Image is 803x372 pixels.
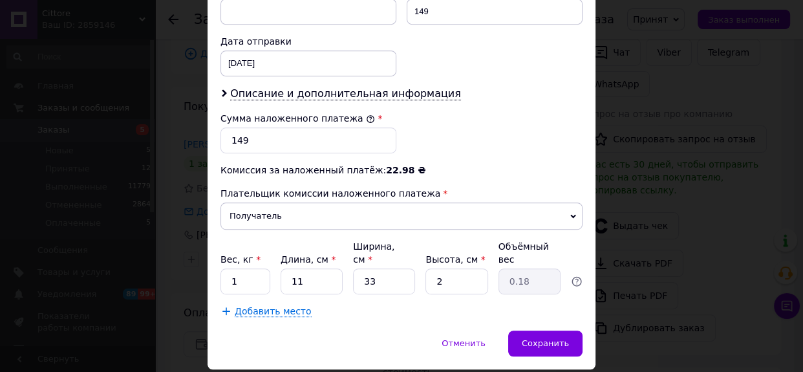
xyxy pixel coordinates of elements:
span: Сохранить [522,338,569,348]
label: Высота, см [425,254,485,265]
span: Получатель [220,202,583,230]
label: Ширина, см [353,241,394,265]
div: Дата отправки [220,35,396,48]
span: Плательщик комиссии наложенного платежа [220,188,440,199]
div: Объёмный вес [498,240,561,266]
span: Отменить [442,338,486,348]
label: Длина, см [281,254,336,265]
span: 22.98 ₴ [386,165,425,175]
label: Сумма наложенного платежа [220,113,375,124]
span: Описание и дополнительная информация [230,87,461,100]
label: Вес, кг [220,254,261,265]
div: Комиссия за наложенный платёж: [220,164,583,177]
span: Добавить место [235,306,312,317]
